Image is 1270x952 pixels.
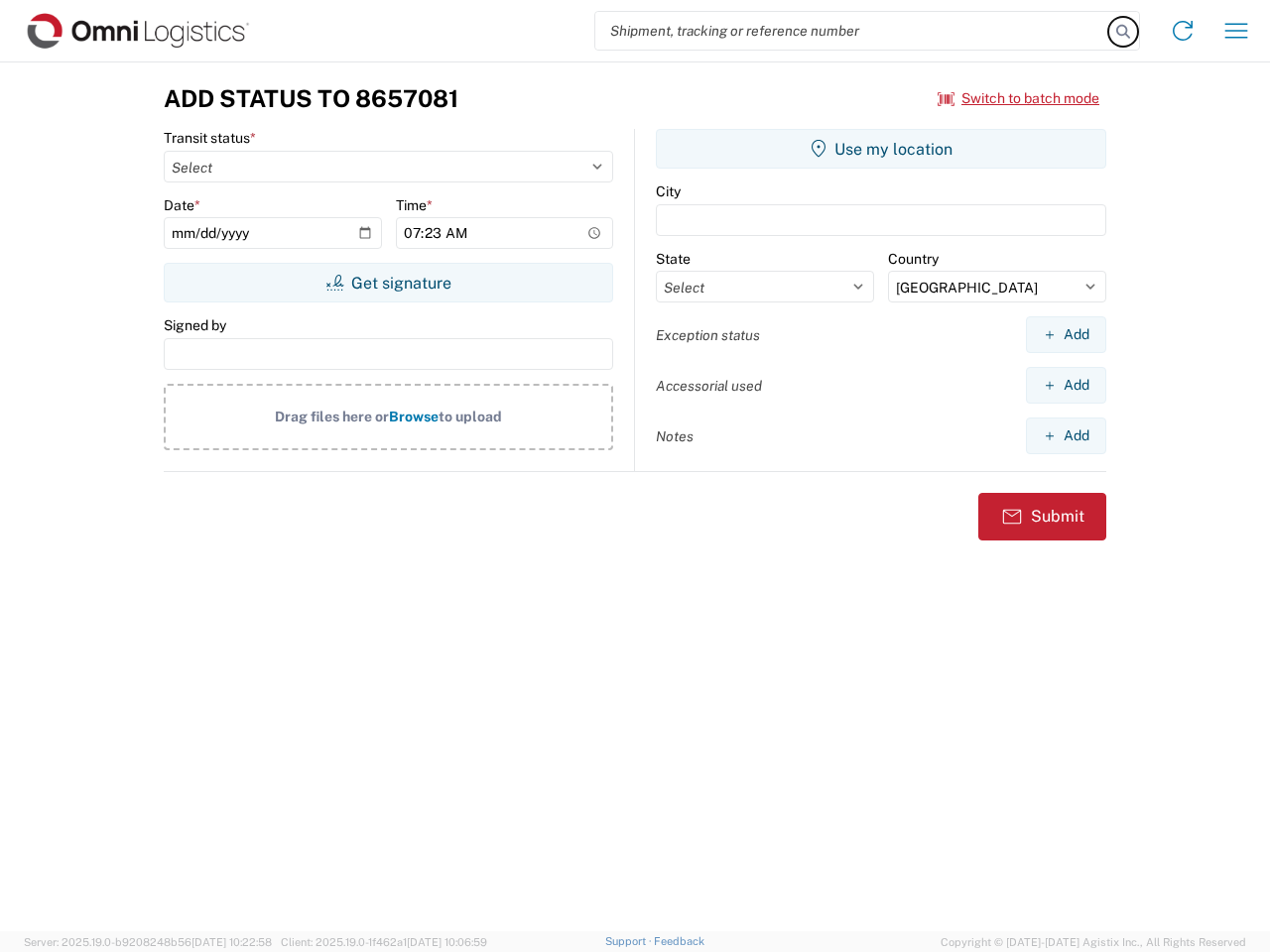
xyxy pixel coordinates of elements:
span: to upload [439,409,502,424]
span: Copyright © [DATE]-[DATE] Agistix Inc., All Rights Reserved [941,933,1246,951]
label: State [656,250,691,268]
span: [DATE] 10:22:58 [191,936,272,948]
button: Switch to batch mode [938,82,1099,115]
button: Use my location [656,129,1106,169]
label: Transit status [164,129,256,147]
input: Shipment, tracking or reference number [595,12,1109,50]
button: Add [1026,316,1106,353]
h3: Add Status to 8657081 [164,84,458,113]
span: Client: 2025.19.0-1f462a1 [281,936,487,948]
label: Date [164,196,200,214]
button: Get signature [164,263,613,302]
button: Add [1026,417,1106,454]
label: Accessorial used [656,377,762,395]
button: Submit [978,493,1106,540]
label: Signed by [164,316,226,334]
a: Support [605,935,655,947]
label: Notes [656,427,694,445]
label: City [656,182,681,200]
button: Add [1026,367,1106,404]
label: Country [888,250,939,268]
label: Exception status [656,326,760,344]
span: Browse [389,409,439,424]
a: Feedback [654,935,704,947]
label: Time [396,196,433,214]
span: Drag files here or [275,409,389,424]
span: [DATE] 10:06:59 [407,936,487,948]
span: Server: 2025.19.0-b9208248b56 [24,936,272,948]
